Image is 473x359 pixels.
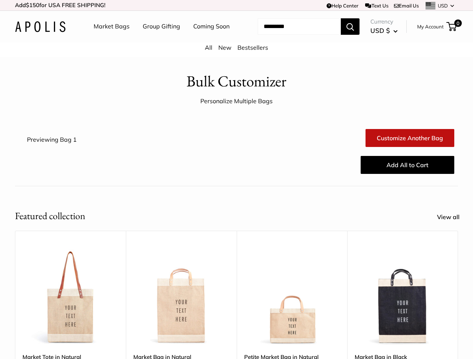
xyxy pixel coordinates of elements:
a: Market Bag in NaturalMarket Bag in Natural [133,249,229,345]
a: View all [437,212,468,223]
img: Market Bag in Natural [133,249,229,345]
a: Coming Soon [193,21,230,32]
a: description_Make it yours with custom printed text.description_The Original Market bag in its 4 n... [22,249,118,345]
img: description_Make it yours with custom printed text. [22,249,118,345]
a: Help Center [327,3,358,9]
a: All [205,44,212,51]
span: USD $ [370,27,390,34]
a: Bestsellers [237,44,268,51]
a: Petite Market Bag in Naturaldescription_Effortless style that elevates every moment [244,249,340,345]
a: Market Bag in BlackMarket Bag in Black [355,249,451,345]
span: Currency [370,16,398,27]
span: 0 [454,19,462,27]
img: Apolis [15,21,66,32]
input: Search... [258,18,341,35]
a: Group Gifting [143,21,180,32]
button: USD $ [370,25,398,37]
h2: Featured collection [15,209,85,223]
img: Petite Market Bag in Natural [244,249,340,345]
a: 0 [447,22,457,31]
a: Text Us [365,3,388,9]
iframe: Sign Up via Text for Offers [6,331,80,353]
span: $150 [26,1,39,9]
button: Add All to Cart [361,156,454,174]
div: Personalize Multiple Bags [200,96,273,107]
button: Search [341,18,360,35]
span: USD [438,3,448,9]
a: Email Us [394,3,419,9]
a: Customize Another Bag [366,129,454,147]
img: Market Bag in Black [355,249,451,345]
a: Market Bags [94,21,130,32]
a: New [218,44,231,51]
h1: Bulk Customizer [187,70,286,92]
a: My Account [417,22,444,31]
span: Previewing Bag 1 [27,136,77,143]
